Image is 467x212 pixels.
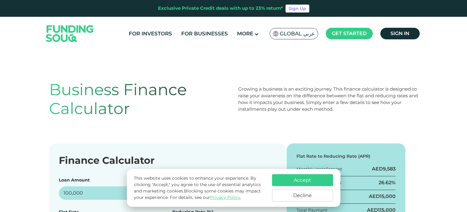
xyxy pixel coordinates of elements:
a: For Businesses [180,29,229,39]
div: Monthly Installement [296,166,342,172]
span: 9,583 [383,166,396,172]
div: Finance Calculator [59,153,277,168]
a: Privacy Policy [210,195,240,200]
p: This website uses cookies to enhance your experience. By clicking "Accept," you agree to the use ... [134,175,266,201]
label: Loan Amount [59,177,90,183]
a: Sign Up [286,5,309,13]
img: SA Flag [273,31,278,36]
span: For details, see our . [170,195,241,200]
div: Flat Rate to Reducing Rate (APR) [296,153,396,160]
h1: Business Finance Calculator [49,80,229,118]
div: 26.62% [379,179,396,186]
div: AED [372,166,396,172]
span: Blocking some cookies may impact your experience. [134,188,261,200]
span: More [237,31,253,37]
span: 15,000 [380,193,396,199]
span: Sign in [390,31,409,36]
div: Exclusive Private Credit deals with up to 23% return* [158,5,283,12]
div: AED [369,193,396,200]
span: Get started [332,31,367,36]
button: Decline [272,189,333,202]
img: Logo [40,18,100,49]
a: Sign in [380,28,420,39]
button: Accept [272,174,333,186]
div: Growing a business is an exciting journey. This finance calculator is designed to raise your awar... [238,86,418,113]
a: For Investors [127,29,174,39]
span: Global عربي [280,30,315,37]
